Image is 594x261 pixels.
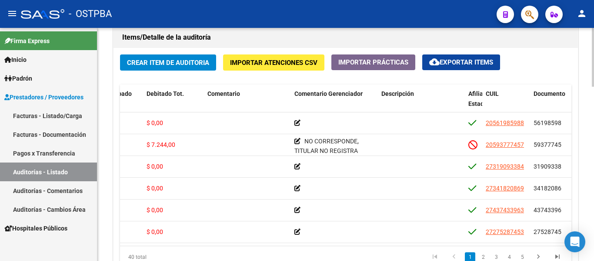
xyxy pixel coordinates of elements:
span: Firma Express [4,36,50,46]
span: 20593777457 [486,141,524,148]
span: 27341820869 [486,185,524,192]
span: Hospitales Públicos [4,224,67,233]
button: Crear Item de Auditoria [120,54,216,71]
div: Open Intercom Messenger [564,231,585,252]
mat-icon: person [577,8,587,19]
span: 56198598 [534,119,561,126]
span: CUIL [486,90,499,97]
button: Exportar Items [422,54,500,70]
datatable-header-cell: Descripción [378,85,465,123]
span: Padrón [4,74,32,83]
span: 27275287453 [486,228,524,235]
span: 27319093384 [486,163,524,170]
span: $ 0,00 [147,207,163,214]
span: 27437433963 [486,207,524,214]
datatable-header-cell: Afiliado Estado [465,85,482,123]
span: Documento [534,90,565,97]
datatable-header-cell: Comentario Gerenciador [291,85,378,123]
span: $ 0,00 [147,228,163,235]
span: Comentario Gerenciador [294,90,363,97]
datatable-header-cell: Comentario [204,85,291,123]
span: Afiliado Estado [468,90,490,107]
datatable-header-cell: Debitado Tot. [143,85,204,123]
span: 43743396 [534,207,561,214]
span: 59377745 [534,141,561,148]
datatable-header-cell: Documento [530,85,578,123]
span: $ 0,00 [147,185,163,192]
mat-icon: cloud_download [429,57,440,67]
mat-icon: menu [7,8,17,19]
datatable-header-cell: CUIL [482,85,530,123]
span: - OSTPBA [69,4,112,24]
span: Debitado Tot. [147,90,184,97]
span: Exportar Items [429,58,493,66]
span: 31909338 [534,163,561,170]
span: $ 7.244,00 [147,141,175,148]
span: Prestadores / Proveedores [4,92,83,102]
span: NO CORRESPONDE, TITULAR NO REGISTRA FAMILIAR EN PADRON. [294,138,359,165]
span: Importar Prácticas [338,58,408,66]
span: $ 0,00 [147,119,163,126]
span: 34182086 [534,185,561,192]
span: Comentario [207,90,240,97]
span: Inicio [4,55,27,64]
h1: Items/Detalle de la auditoría [122,31,569,44]
span: Importar Atenciones CSV [230,59,317,67]
span: 27528745 [534,228,561,235]
span: Descripción [381,90,414,97]
button: Importar Prácticas [331,54,415,70]
span: Crear Item de Auditoria [127,59,209,67]
span: $ 0,00 [147,163,163,170]
button: Importar Atenciones CSV [223,54,324,71]
span: 20561985988 [486,119,524,126]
